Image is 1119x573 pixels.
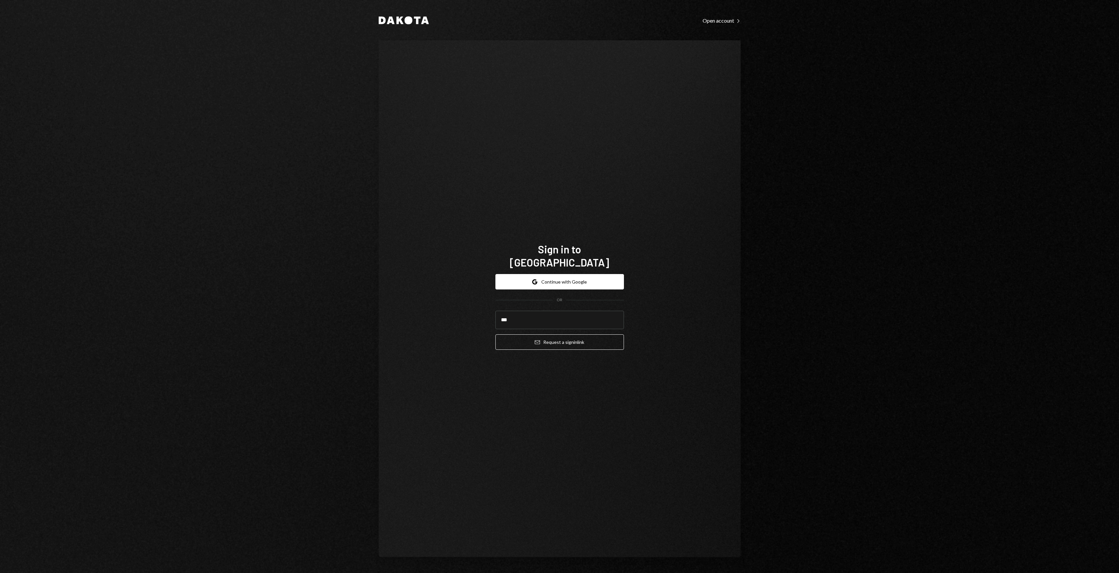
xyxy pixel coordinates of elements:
[495,243,624,269] h1: Sign in to [GEOGRAPHIC_DATA]
[495,334,624,350] button: Request a signinlink
[703,17,741,24] a: Open account
[495,274,624,289] button: Continue with Google
[557,297,562,303] div: OR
